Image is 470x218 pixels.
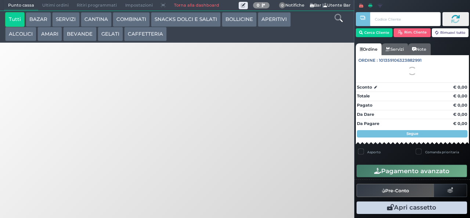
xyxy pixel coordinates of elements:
[63,27,96,42] button: BEVANDE
[124,27,167,42] button: CAFFETTERIA
[408,43,430,55] a: Note
[382,43,408,55] a: Servizi
[453,93,467,99] strong: € 0,00
[357,165,467,177] button: Pagamento avanzato
[5,27,36,42] button: ALCOLICI
[121,0,157,11] span: Impostazioni
[38,0,73,11] span: Ultimi ordini
[367,150,381,154] label: Asporto
[357,121,379,126] strong: Da Pagare
[98,27,123,42] button: GELATI
[73,0,121,11] span: Ritiri programmati
[357,184,434,197] button: Pre-Conto
[357,93,370,99] strong: Totale
[26,12,51,27] button: BAZAR
[394,28,431,37] button: Rim. Cliente
[357,103,372,108] strong: Pagato
[370,12,440,26] input: Codice Cliente
[257,3,260,8] b: 0
[4,0,38,11] span: Punto cassa
[222,12,257,27] button: BOLLICINE
[5,12,25,27] button: Tutti
[52,12,79,27] button: SERVIZI
[453,103,467,108] strong: € 0,00
[151,12,221,27] button: SNACKS DOLCI E SALATI
[357,84,372,90] strong: Sconto
[453,112,467,117] strong: € 0,00
[453,85,467,90] strong: € 0,00
[279,2,286,9] span: 0
[425,150,459,154] label: Comanda prioritaria
[356,28,393,37] button: Cerca Cliente
[113,12,150,27] button: COMBINATI
[406,131,418,136] strong: Segue
[357,201,467,214] button: Apri cassetto
[37,27,62,42] button: AMARI
[357,112,374,117] strong: Da Dare
[356,43,382,55] a: Ordine
[432,28,469,37] button: Rimuovi tutto
[358,57,378,64] span: Ordine :
[258,12,290,27] button: APERITIVI
[379,57,422,64] span: 101359106323882991
[81,12,112,27] button: CANTINA
[453,121,467,126] strong: € 0,00
[170,0,223,11] a: Torna alla dashboard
